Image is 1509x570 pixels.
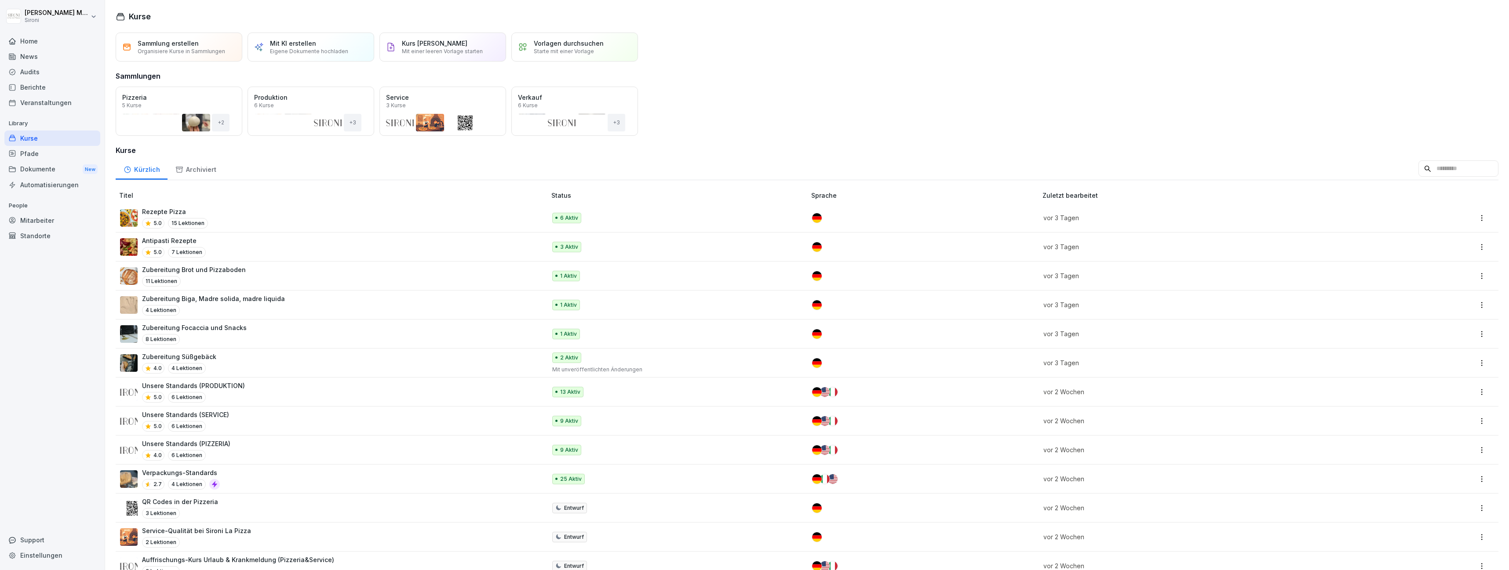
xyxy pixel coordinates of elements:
[564,562,584,570] p: Entwurf
[1042,191,1383,200] p: Zuletzt bearbeitet
[1043,242,1372,251] p: vor 3 Tagen
[402,40,467,47] p: Kurs [PERSON_NAME]
[4,146,100,161] a: Pfade
[153,364,162,372] p: 4.0
[120,296,138,314] img: ekvwbgorvm2ocewxw43lsusz.png
[811,191,1039,200] p: Sprache
[168,363,206,374] p: 4 Lektionen
[168,218,208,229] p: 15 Lektionen
[1043,503,1372,512] p: vor 2 Wochen
[120,412,138,430] img: lqv555mlp0nk8rvfp4y70ul5.png
[560,388,580,396] p: 13 Aktiv
[1043,358,1372,367] p: vor 3 Tagen
[120,470,138,488] img: fasetpntm7x32yk9zlbwihav.png
[564,533,584,541] p: Entwurf
[560,446,578,454] p: 9 Aktiv
[812,503,822,513] img: de.svg
[116,145,1498,156] h3: Kurse
[168,450,206,461] p: 6 Lektionen
[386,102,406,109] p: 3 Kurse
[4,548,100,563] a: Einstellungen
[142,508,180,519] p: 3 Lektionen
[168,421,206,432] p: 6 Lektionen
[142,207,208,216] p: Rezepte Pizza
[153,480,162,488] p: 2.7
[1043,271,1372,280] p: vor 3 Tagen
[212,114,230,131] div: + 2
[1043,300,1372,309] p: vor 3 Tagen
[138,40,199,47] p: Sammlung erstellen
[142,236,206,245] p: Antipasti Rezepte
[551,191,808,200] p: Status
[4,228,100,243] a: Standorte
[142,537,180,548] p: 2 Lektionen
[518,102,538,109] p: 6 Kurse
[560,243,578,251] p: 3 Aktiv
[168,157,224,180] a: Archiviert
[142,334,180,345] p: 8 Lektionen
[4,177,100,192] a: Automatisierungen
[142,497,218,506] p: QR Codes in der Pizzeria
[142,439,230,448] p: Unsere Standards (PIZZERIA)
[828,445,838,455] img: it.svg
[379,87,506,136] a: Service3 Kurse
[168,247,206,258] p: 7 Lektionen
[1043,213,1372,222] p: vor 3 Tagen
[511,87,638,136] a: Verkauf6 Kurse+3
[4,95,100,110] a: Veranstaltungen
[560,475,582,483] p: 25 Aktiv
[812,329,822,339] img: de.svg
[1043,532,1372,541] p: vor 2 Wochen
[4,49,100,64] a: News
[4,116,100,131] p: Library
[142,294,285,303] p: Zubereitung Biga, Madre solida, madre liquida
[560,272,577,280] p: 1 Aktiv
[120,238,138,256] img: g5p9ufmowhogpx1171r6nmse.png
[4,161,100,178] div: Dokumente
[168,392,206,403] p: 6 Lektionen
[116,71,160,81] h3: Sammlungen
[828,416,838,426] img: it.svg
[812,474,822,484] img: de.svg
[552,366,798,374] p: Mit unveröffentlichten Änderungen
[4,80,100,95] a: Berichte
[402,48,483,54] p: Mit einer leeren Vorlage starten
[820,387,830,397] img: us.svg
[142,276,181,287] p: 11 Lektionen
[534,48,594,54] p: Starte mit einer Vorlage
[248,87,374,136] a: Produktion6 Kurse+3
[560,214,578,222] p: 6 Aktiv
[153,219,162,227] p: 5.0
[1043,416,1372,425] p: vor 2 Wochen
[344,114,361,131] div: + 3
[83,164,98,174] div: New
[120,499,138,517] img: lgfor0dbwcft9nw5cbiagph0.png
[116,157,168,180] div: Kürzlich
[560,301,577,309] p: 1 Aktiv
[386,94,409,101] p: Service
[608,114,625,131] div: + 3
[142,555,334,564] p: Auffrischungs-Kurs Urlaub & Krankmeldung (Pizzeria&Service)
[142,468,220,477] p: Verpackungs-Standards
[142,410,229,419] p: Unsere Standards (SERVICE)
[153,393,162,401] p: 5.0
[4,33,100,49] a: Home
[153,422,162,430] p: 5.0
[812,358,822,368] img: de.svg
[142,265,246,274] p: Zubereitung Brot und Pizzaboden
[153,451,162,459] p: 4.0
[129,11,151,22] h1: Kurse
[4,131,100,146] div: Kurse
[270,40,316,47] p: Mit KI erstellen
[560,330,577,338] p: 1 Aktiv
[560,417,578,425] p: 9 Aktiv
[254,94,288,101] p: Produktion
[120,383,138,401] img: lqv555mlp0nk8rvfp4y70ul5.png
[4,64,100,80] a: Audits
